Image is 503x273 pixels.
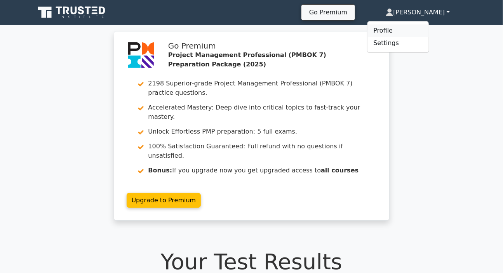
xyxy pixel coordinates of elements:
a: Profile [367,24,429,37]
a: Settings [367,37,429,49]
a: Go Premium [305,7,352,17]
a: Upgrade to Premium [127,193,201,208]
a: [PERSON_NAME] [367,5,468,20]
ul: [PERSON_NAME] [367,21,429,53]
